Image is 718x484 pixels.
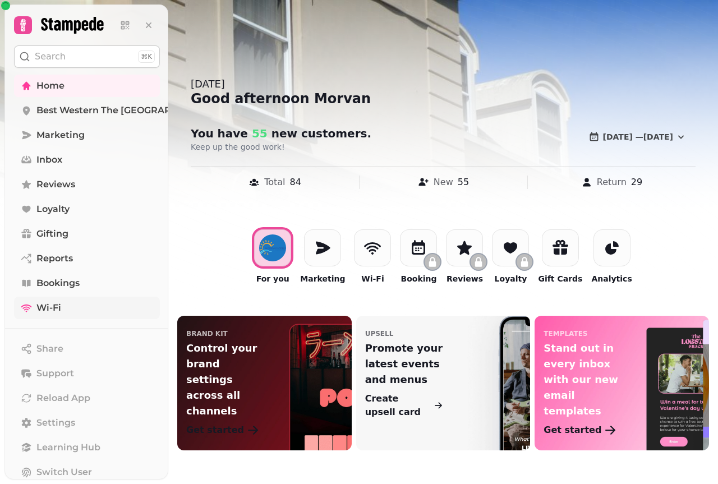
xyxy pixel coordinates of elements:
span: Wi-Fi [36,301,61,315]
span: Marketing [36,128,85,142]
div: Good afternoon Morvan [191,90,696,108]
span: Loyalty [36,202,70,216]
p: templates [544,329,587,338]
div: ⌘K [138,50,155,63]
p: Analytics [591,273,632,284]
span: Best Western The [GEOGRAPHIC_DATA], Sure Hotel Collection - 84276 [36,104,358,117]
a: Reviews [14,173,160,196]
a: Brand KitControl your brand settings across all channelsGet started [177,316,352,450]
p: Loyalty [495,273,527,284]
span: Bookings [36,276,80,290]
span: [DATE] — [DATE] [603,133,673,141]
span: Share [36,342,63,356]
p: Booking [401,273,436,284]
span: Support [36,367,74,380]
span: 55 [248,127,268,140]
p: Reviews [447,273,483,284]
p: upsell [365,329,394,338]
a: Settings [14,412,160,434]
img: M H [259,234,286,261]
p: Stand out in every inbox with our new email templates [544,340,622,419]
p: Gift Cards [538,273,582,284]
p: Wi-Fi [361,273,384,284]
a: templatesStand out in every inbox with our new email templatesGet started [535,316,709,450]
p: Search [35,50,66,63]
span: Switch User [36,465,92,479]
button: Support [14,362,160,385]
a: Best Western The [GEOGRAPHIC_DATA], Sure Hotel Collection - 84276 [14,99,160,122]
span: Reload App [36,391,90,405]
span: Learning Hub [36,441,100,454]
button: Search⌘K [14,45,160,68]
a: Gifting [14,223,160,245]
p: For you [256,273,289,284]
button: Switch User [14,461,160,483]
span: Gifting [36,227,68,241]
p: Keep up the good work! [191,141,478,153]
p: Get started [544,423,601,437]
button: Share [14,338,160,360]
span: Reports [36,252,73,265]
a: Marketing [14,124,160,146]
p: Promote your latest events and menus [365,340,443,388]
p: Control your brand settings across all channels [186,340,264,419]
p: Get started [186,423,244,437]
button: Reload App [14,387,160,409]
p: Marketing [300,273,345,284]
a: upsellPromote your latest events and menusCreate upsell card [356,316,531,450]
button: [DATE] —[DATE] [579,126,696,148]
a: Inbox [14,149,160,171]
div: [DATE] [191,76,696,92]
a: Reports [14,247,160,270]
p: Brand Kit [186,329,228,338]
span: Home [36,79,65,93]
p: Create upsell card [365,392,431,419]
span: Settings [36,416,75,430]
h2: You have new customer s . [191,126,406,141]
span: Reviews [36,178,75,191]
a: Bookings [14,272,160,294]
a: Learning Hub [14,436,160,459]
a: Home [14,75,160,97]
a: Loyalty [14,198,160,220]
a: Wi-Fi [14,297,160,319]
span: Inbox [36,153,62,167]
